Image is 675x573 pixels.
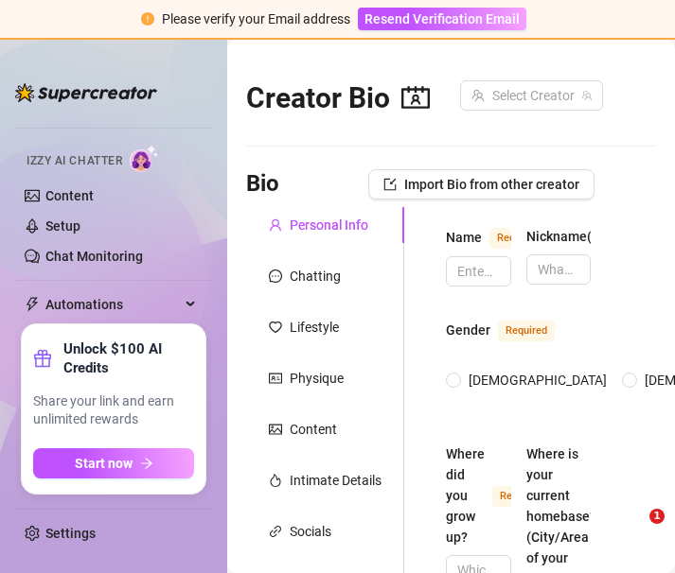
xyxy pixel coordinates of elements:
label: Gender [446,319,576,341]
span: heart [269,321,282,334]
span: picture [269,423,282,436]
span: link [269,525,282,538]
button: Resend Verification Email [358,8,526,30]
a: Setup [45,218,80,234]
span: fire [269,474,282,487]
span: Start now [75,456,133,471]
strong: Unlock $100 AI Credits [63,339,194,377]
div: Personal Info [290,215,368,235]
div: Please verify your Email address [162,9,350,29]
input: Nickname(s) [538,259,577,280]
h2: Creator Bio [246,80,430,116]
input: Name [457,261,496,282]
span: Automations [45,289,180,320]
h3: Bio [246,169,279,200]
div: Gender [446,320,490,340]
div: Content [290,419,337,440]
span: thunderbolt [25,297,40,312]
iframe: Intercom live chat [611,509,656,554]
span: message [269,269,282,283]
span: [DEMOGRAPHIC_DATA] [461,370,614,391]
div: Chatting [290,266,341,286]
span: Import Bio from other creator [404,177,579,192]
button: Start nowarrow-right [33,448,194,478]
span: arrow-right [140,457,153,470]
span: Required [489,228,546,249]
span: exclamation-circle [141,12,154,26]
span: import [383,178,397,191]
span: Share your link and earn unlimited rewards [33,392,194,429]
span: user [269,218,282,232]
button: Import Bio from other creator [368,169,595,200]
a: Content [45,188,94,203]
img: AI Chatter [130,145,159,172]
div: Socials [290,521,331,542]
div: Nickname(s) [526,226,603,247]
div: Where did you grow up? [446,443,485,547]
a: Settings [45,526,96,541]
a: Chat Monitoring [45,249,143,264]
span: Izzy AI Chatter [27,152,122,170]
span: team [581,90,593,101]
span: idcard [269,372,282,385]
span: Required [498,321,555,341]
span: 1 [649,509,665,524]
span: Required [492,486,549,507]
span: gift [33,349,52,368]
label: Name [446,226,511,249]
span: Resend Verification Email [364,11,520,26]
div: Lifestyle [290,317,339,338]
div: Name [446,227,482,248]
label: Where did you grow up? [446,443,511,547]
div: Physique [290,368,344,389]
div: Intimate Details [290,470,382,491]
label: Nickname(s) [526,226,592,247]
img: logo-BBDzfeDw.svg [15,83,157,102]
span: contacts [401,83,430,112]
